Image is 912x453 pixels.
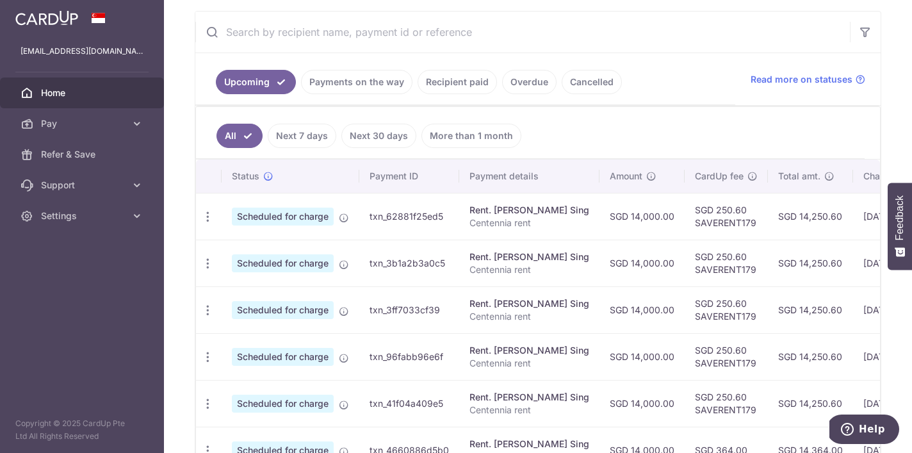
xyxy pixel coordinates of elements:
[41,117,126,130] span: Pay
[20,45,143,58] p: [EMAIL_ADDRESS][DOMAIN_NAME]
[599,286,685,333] td: SGD 14,000.00
[469,391,589,404] div: Rent. [PERSON_NAME] Sing
[232,254,334,272] span: Scheduled for charge
[341,124,416,148] a: Next 30 days
[469,251,589,263] div: Rent. [PERSON_NAME] Sing
[562,70,622,94] a: Cancelled
[232,301,334,319] span: Scheduled for charge
[599,193,685,240] td: SGD 14,000.00
[599,333,685,380] td: SGD 14,000.00
[359,160,459,193] th: Payment ID
[359,193,459,240] td: txn_62881f25ed5
[232,348,334,366] span: Scheduled for charge
[685,193,768,240] td: SGD 250.60 SAVERENT179
[301,70,412,94] a: Payments on the way
[894,195,906,240] span: Feedback
[359,286,459,333] td: txn_3ff7033cf39
[195,12,850,53] input: Search by recipient name, payment id or reference
[599,380,685,427] td: SGD 14,000.00
[469,438,589,450] div: Rent. [PERSON_NAME] Sing
[768,286,853,333] td: SGD 14,250.60
[469,297,589,310] div: Rent. [PERSON_NAME] Sing
[685,286,768,333] td: SGD 250.60 SAVERENT179
[41,148,126,161] span: Refer & Save
[216,70,296,94] a: Upcoming
[469,344,589,357] div: Rent. [PERSON_NAME] Sing
[768,240,853,286] td: SGD 14,250.60
[41,179,126,192] span: Support
[751,73,865,86] a: Read more on statuses
[15,10,78,26] img: CardUp
[888,183,912,270] button: Feedback - Show survey
[778,170,820,183] span: Total amt.
[469,310,589,323] p: Centennia rent
[685,380,768,427] td: SGD 250.60 SAVERENT179
[695,170,744,183] span: CardUp fee
[751,73,852,86] span: Read more on statuses
[469,404,589,416] p: Centennia rent
[599,240,685,286] td: SGD 14,000.00
[359,333,459,380] td: txn_96fabb96e6f
[610,170,642,183] span: Amount
[469,357,589,370] p: Centennia rent
[768,333,853,380] td: SGD 14,250.60
[232,208,334,226] span: Scheduled for charge
[685,333,768,380] td: SGD 250.60 SAVERENT179
[359,380,459,427] td: txn_41f04a409e5
[469,217,589,229] p: Centennia rent
[232,395,334,413] span: Scheduled for charge
[768,380,853,427] td: SGD 14,250.60
[421,124,521,148] a: More than 1 month
[41,86,126,99] span: Home
[359,240,459,286] td: txn_3b1a2b3a0c5
[216,124,263,148] a: All
[502,70,557,94] a: Overdue
[268,124,336,148] a: Next 7 days
[829,415,899,447] iframe: Opens a widget where you can find more information
[41,210,126,222] span: Settings
[768,193,853,240] td: SGD 14,250.60
[685,240,768,286] td: SGD 250.60 SAVERENT179
[469,263,589,276] p: Centennia rent
[418,70,497,94] a: Recipient paid
[459,160,599,193] th: Payment details
[232,170,259,183] span: Status
[469,204,589,217] div: Rent. [PERSON_NAME] Sing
